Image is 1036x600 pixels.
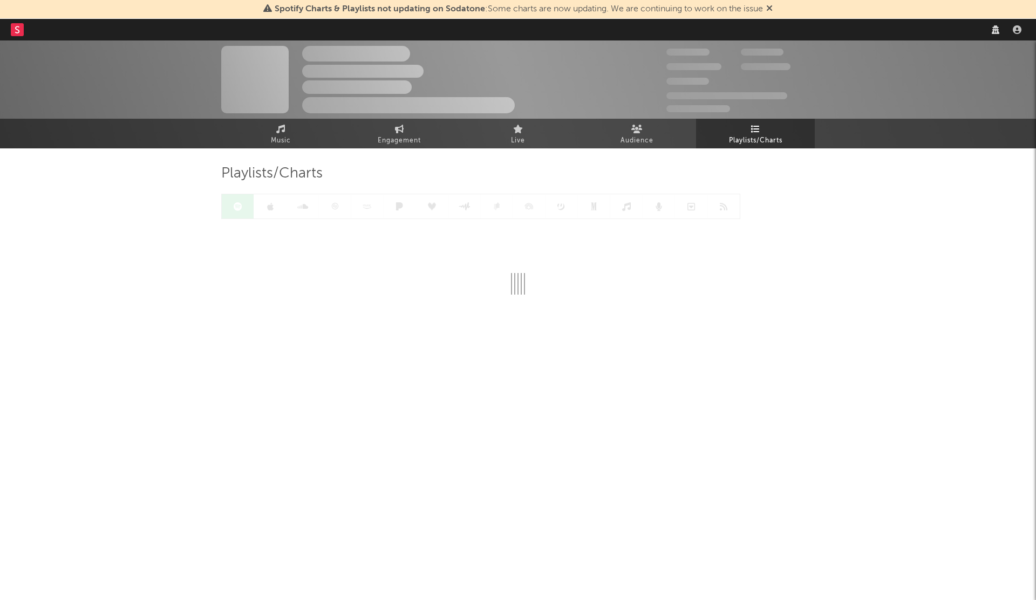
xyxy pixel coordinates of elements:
span: Music [271,134,291,147]
span: Playlists/Charts [729,134,782,147]
span: : Some charts are now updating. We are continuing to work on the issue [275,5,763,13]
span: Playlists/Charts [221,167,323,180]
a: Playlists/Charts [696,119,815,148]
a: Music [221,119,340,148]
span: 1,000,000 [741,63,790,70]
a: Engagement [340,119,459,148]
span: Engagement [378,134,421,147]
span: 50,000,000 [666,63,721,70]
span: Live [511,134,525,147]
span: Dismiss [766,5,773,13]
span: Spotify Charts & Playlists not updating on Sodatone [275,5,485,13]
a: Live [459,119,577,148]
span: Audience [621,134,653,147]
span: 50,000,000 Monthly Listeners [666,92,787,99]
span: 100,000 [666,78,709,85]
span: 100,000 [741,49,783,56]
a: Audience [577,119,696,148]
span: Jump Score: 85.0 [666,105,730,112]
span: 300,000 [666,49,710,56]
